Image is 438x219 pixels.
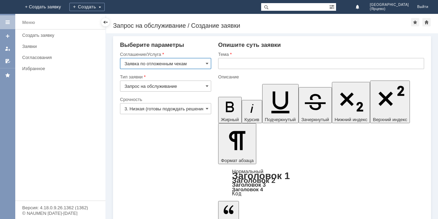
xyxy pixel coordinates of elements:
[232,186,263,192] a: Заголовок 4
[242,100,262,123] button: Курсив
[218,52,423,57] div: Тема
[218,42,281,48] span: Опишите суть заявки
[373,117,407,122] span: Верхний индекс
[218,75,423,79] div: Описание
[232,168,263,174] a: Нормальный
[2,31,13,42] a: Создать заявку
[262,84,299,123] button: Подчеркнутый
[232,170,290,181] a: Заголовок 1
[120,75,210,79] div: Тип заявки
[19,41,104,52] a: Заявки
[411,18,419,26] div: Добавить в избранное
[19,52,104,63] a: Согласования
[218,123,256,164] button: Формат абзаца
[22,44,101,49] div: Заявки
[22,18,35,27] div: Меню
[232,191,241,197] a: Код
[301,117,329,122] span: Зачеркнутый
[332,82,370,123] button: Нижний индекс
[218,169,424,196] div: Формат абзаца
[120,52,210,57] div: Соглашение/Услуга
[120,42,184,48] span: Выберите параметры
[2,56,13,67] a: Мои согласования
[370,3,409,7] span: [GEOGRAPHIC_DATA]
[244,117,259,122] span: Курсив
[120,97,210,102] div: Срочность
[2,43,13,54] a: Мои заявки
[113,22,411,29] div: Запрос на обслуживание / Создание заявки
[221,117,239,122] span: Жирный
[69,3,105,11] div: Создать
[370,81,410,123] button: Верхний индекс
[19,30,104,41] a: Создать заявку
[329,3,336,10] span: Расширенный поиск
[22,55,101,60] div: Согласования
[22,33,101,38] div: Создать заявку
[218,97,242,123] button: Жирный
[22,211,98,216] div: © NAUMEN [DATE]-[DATE]
[22,205,98,210] div: Версия: 4.18.0.9.26.1362 (1362)
[422,18,431,26] div: Сделать домашней страницей
[101,18,110,26] div: Скрыть меню
[299,87,332,123] button: Зачеркнутый
[221,158,254,163] span: Формат абзаца
[370,7,409,11] span: (Ярцево)
[335,117,368,122] span: Нижний индекс
[22,66,94,71] div: Избранное
[232,176,275,184] a: Заголовок 2
[265,117,296,122] span: Подчеркнутый
[232,182,266,188] a: Заголовок 3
